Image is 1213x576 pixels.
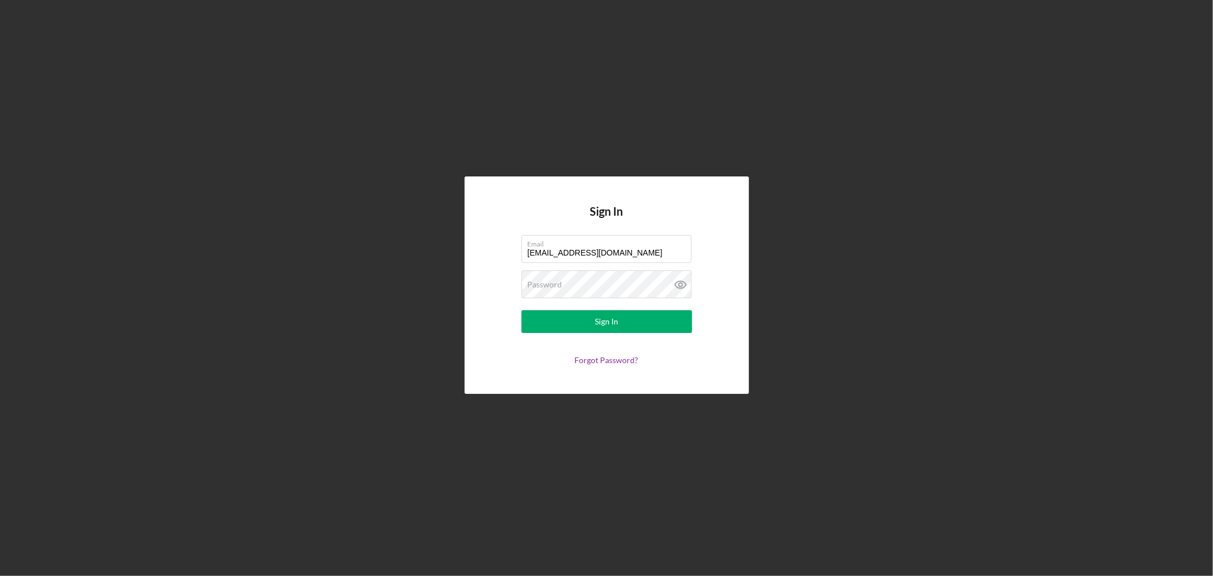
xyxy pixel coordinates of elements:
a: Forgot Password? [575,355,639,365]
label: Password [528,280,562,289]
label: Email [528,236,692,248]
div: Sign In [595,310,618,333]
h4: Sign In [590,205,623,235]
button: Sign In [521,310,692,333]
